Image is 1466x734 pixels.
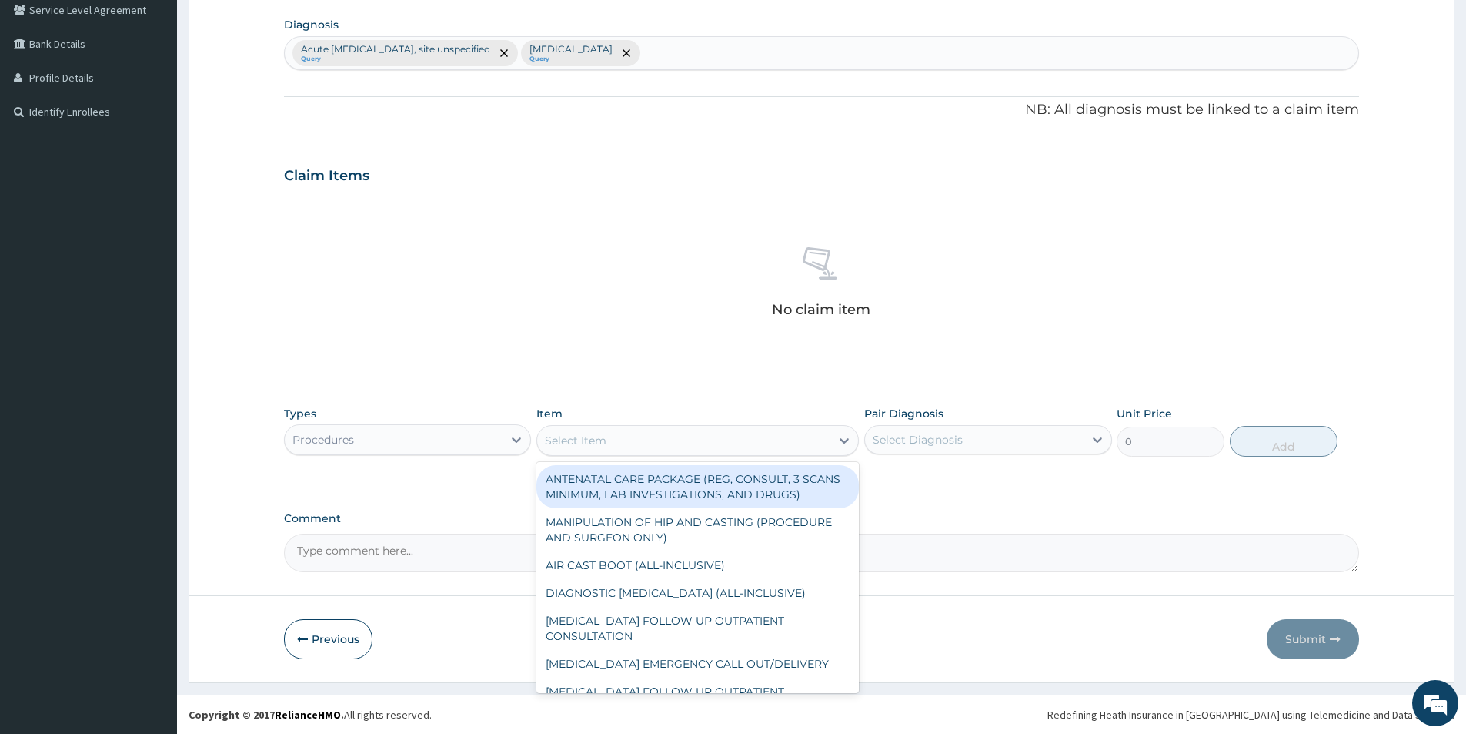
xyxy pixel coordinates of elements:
[1230,426,1337,457] button: Add
[536,579,859,607] div: DIAGNOSTIC [MEDICAL_DATA] (ALL-INCLUSIVE)
[189,708,344,722] strong: Copyright © 2017 .
[1117,406,1172,421] label: Unit Price
[772,302,870,317] p: No claim item
[619,46,633,60] span: remove selection option
[301,43,490,55] p: Acute [MEDICAL_DATA], site unspecified
[284,619,372,659] button: Previous
[89,194,212,350] span: We're online!
[536,406,563,421] label: Item
[177,695,1466,734] footer: All rights reserved.
[536,607,859,650] div: [MEDICAL_DATA] FOLLOW UP OUTPATIENT CONSULTATION
[8,421,293,474] textarea: Type your message and hit 'Enter'
[536,551,859,579] div: AIR CAST BOOT (ALL-INCLUSIVE)
[497,46,511,60] span: remove selection option
[864,406,943,421] label: Pair Diagnosis
[536,678,859,721] div: [MEDICAL_DATA] FOLLOW UP OUTPATIENT CONSULTATION
[536,465,859,508] div: ANTENATAL CARE PACKAGE (REG, CONSULT, 3 SCANS MINIMUM, LAB INVESTIGATIONS, AND DRUGS)
[529,43,613,55] p: [MEDICAL_DATA]
[275,708,341,722] a: RelianceHMO
[284,100,1359,120] p: NB: All diagnosis must be linked to a claim item
[529,55,613,63] small: Query
[536,650,859,678] div: [MEDICAL_DATA] EMERGENCY CALL OUT/DELIVERY
[252,8,289,45] div: Minimize live chat window
[873,432,963,447] div: Select Diagnosis
[292,432,354,447] div: Procedures
[1267,619,1359,659] button: Submit
[284,407,316,421] label: Types
[301,55,490,63] small: Query
[545,433,606,448] div: Select Item
[28,77,62,116] img: d_794563401_company_1708531726252_794563401
[80,86,259,106] div: Chat with us now
[284,168,369,185] h3: Claim Items
[284,17,339,32] label: Diagnosis
[536,508,859,551] div: MANIPULATION OF HIP AND CASTING (PROCEDURE AND SURGEON ONLY)
[1047,707,1454,722] div: Redefining Heath Insurance in [GEOGRAPHIC_DATA] using Telemedicine and Data Science!
[284,512,1359,525] label: Comment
